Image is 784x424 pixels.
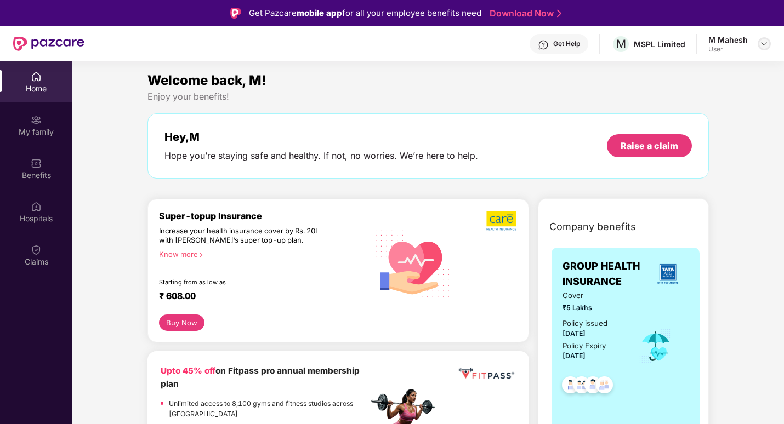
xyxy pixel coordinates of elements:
[553,39,580,48] div: Get Help
[159,226,321,245] div: Increase your health insurance cover by Rs. 20L with [PERSON_NAME]’s super top-up plan.
[557,373,584,400] img: svg+xml;base64,PHN2ZyB4bWxucz0iaHR0cDovL3d3dy53My5vcmcvMjAwMC9zdmciIHdpZHRoPSI0OC45NDMiIGhlaWdodD...
[159,250,361,257] div: Know more
[368,217,457,308] img: svg+xml;base64,PHN2ZyB4bWxucz0iaHR0cDovL3d3dy53My5vcmcvMjAwMC9zdmciIHhtbG5zOnhsaW5rPSJodHRwOi8vd3...
[490,8,558,19] a: Download Now
[147,72,266,88] span: Welcome back, M!
[486,210,518,231] img: b5dec4f62d2307b9de63beb79f102df3.png
[147,91,709,102] div: Enjoy your benefits!
[569,373,595,400] img: svg+xml;base64,PHN2ZyB4bWxucz0iaHR0cDovL3d3dy53My5vcmcvMjAwMC9zdmciIHdpZHRoPSI0OC45MTUiIGhlaWdodD...
[159,314,204,331] button: Buy Now
[563,290,623,301] span: Cover
[616,37,626,50] span: M
[164,150,478,162] div: Hope you’re staying safe and healthy. If not, no worries. We’re here to help.
[621,140,678,152] div: Raise a claim
[563,302,623,313] span: ₹5 Lakhs
[760,39,769,48] img: svg+xml;base64,PHN2ZyBpZD0iRHJvcGRvd24tMzJ4MzIiIHhtbG5zPSJodHRwOi8vd3d3LnczLm9yZy8yMDAwL3N2ZyIgd2...
[161,365,215,376] b: Upto 45% off
[230,8,241,19] img: Logo
[563,259,647,290] span: GROUP HEALTH INSURANCE
[708,35,748,45] div: M Mahesh
[249,7,481,20] div: Get Pazcare for all your employee benefits need
[159,210,368,221] div: Super-topup Insurance
[31,158,42,169] img: svg+xml;base64,PHN2ZyBpZD0iQmVuZWZpdHMiIHhtbG5zPSJodHRwOi8vd3d3LnczLm9yZy8yMDAwL3N2ZyIgd2lkdGg9Ij...
[31,244,42,255] img: svg+xml;base64,PHN2ZyBpZD0iQ2xhaW0iIHhtbG5zPSJodHRwOi8vd3d3LnczLm9yZy8yMDAwL3N2ZyIgd2lkdGg9IjIwIi...
[563,318,607,329] div: Policy issued
[198,252,204,258] span: right
[161,365,360,389] b: on Fitpass pro annual membership plan
[634,39,685,49] div: MSPL Limited
[563,340,606,352] div: Policy Expiry
[13,37,84,51] img: New Pazcare Logo
[557,8,561,19] img: Stroke
[708,45,748,54] div: User
[159,278,321,286] div: Starting from as low as
[457,364,516,383] img: fppp.png
[31,114,42,125] img: svg+xml;base64,PHN2ZyB3aWR0aD0iMjAiIGhlaWdodD0iMjAiIHZpZXdCb3g9IjAgMCAyMCAyMCIgZmlsbD0ibm9uZSIgeG...
[549,219,636,234] span: Company benefits
[563,352,586,360] span: [DATE]
[169,398,368,420] p: Unlimited access to 8,100 gyms and fitness studios across [GEOGRAPHIC_DATA]
[653,259,683,289] img: insurerLogo
[538,39,549,50] img: svg+xml;base64,PHN2ZyBpZD0iSGVscC0zMngzMiIgeG1sbnM9Imh0dHA6Ly93d3cudzMub3JnLzIwMDAvc3ZnIiB3aWR0aD...
[580,373,606,400] img: svg+xml;base64,PHN2ZyB4bWxucz0iaHR0cDovL3d3dy53My5vcmcvMjAwMC9zdmciIHdpZHRoPSI0OC45NDMiIGhlaWdodD...
[591,373,618,400] img: svg+xml;base64,PHN2ZyB4bWxucz0iaHR0cDovL3d3dy53My5vcmcvMjAwMC9zdmciIHdpZHRoPSI0OC45NDMiIGhlaWdodD...
[563,329,586,337] span: [DATE]
[638,328,674,364] img: icon
[164,130,478,144] div: Hey, M
[159,290,357,303] div: ₹ 608.00
[31,71,42,82] img: svg+xml;base64,PHN2ZyBpZD0iSG9tZSIgeG1sbnM9Imh0dHA6Ly93d3cudzMub3JnLzIwMDAvc3ZnIiB3aWR0aD0iMjAiIG...
[31,201,42,212] img: svg+xml;base64,PHN2ZyBpZD0iSG9zcGl0YWxzIiB4bWxucz0iaHR0cDovL3d3dy53My5vcmcvMjAwMC9zdmciIHdpZHRoPS...
[297,8,342,18] strong: mobile app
